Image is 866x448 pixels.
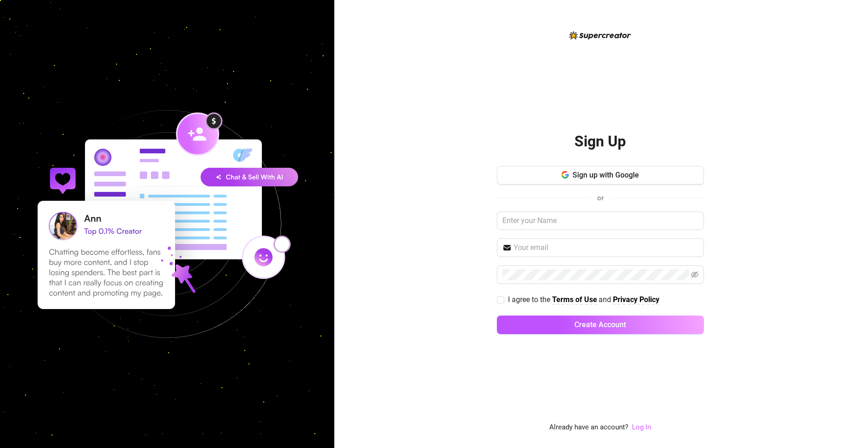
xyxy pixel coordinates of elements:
strong: Terms of Use [552,295,597,304]
span: I agree to the [508,295,552,304]
span: or [597,194,604,202]
span: and [599,295,613,304]
span: Sign up with Google [573,171,639,179]
img: logo-BBDzfeDw.svg [569,31,631,40]
img: signup-background-D0MIrEPF.svg [7,63,328,385]
a: Privacy Policy [613,295,659,305]
strong: Privacy Policy [613,295,659,304]
h2: Sign Up [574,132,626,151]
input: Your email [514,242,698,253]
button: Create Account [497,316,704,334]
a: Log In [632,422,651,433]
a: Log In [632,423,651,431]
a: Terms of Use [552,295,597,305]
button: Sign up with Google [497,166,704,184]
span: Create Account [574,320,626,329]
input: Enter your Name [497,211,704,230]
span: Already have an account? [549,422,628,433]
span: eye-invisible [691,271,698,278]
